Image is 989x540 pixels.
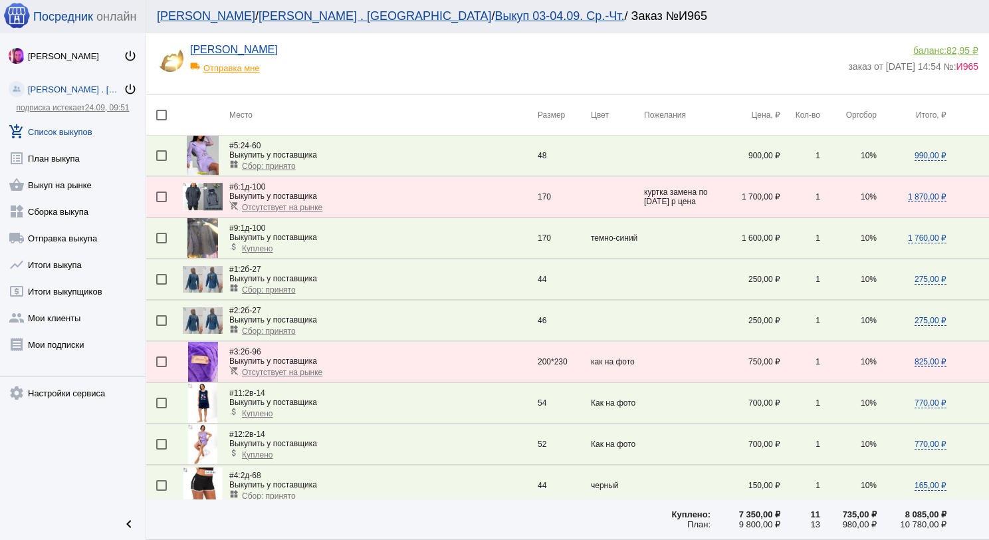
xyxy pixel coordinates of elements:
[711,95,780,136] th: Цена, ₽
[711,357,780,366] div: 750,00 ₽
[242,327,296,336] span: Сбор: принято
[9,283,25,299] mat-icon: local_atm
[780,233,820,243] div: 1
[242,162,296,171] span: Сбор: принято
[242,244,273,253] span: Куплено
[711,440,780,449] div: 700,00 ₽
[124,82,137,96] mat-icon: power_settings_new
[861,275,877,284] span: 10%
[96,10,136,24] span: онлайн
[190,44,278,55] a: [PERSON_NAME]
[242,203,322,212] span: Отсутствует на рынке
[9,124,25,140] mat-icon: add_shopping_cart
[538,233,591,243] div: 170
[229,201,239,210] mat-icon: remove_shopping_cart
[229,242,239,251] mat-icon: attach_money
[229,274,538,283] div: Выкупить у поставщика
[861,316,877,325] span: 10%
[711,316,780,325] div: 250,00 ₽
[242,491,296,501] span: Сбор: принято
[711,192,780,202] div: 1 700,00 ₽
[9,203,25,219] mat-icon: widgets
[229,95,538,136] th: Место
[494,9,624,23] a: Выкуп 03-04.09. Ср.-Чт.
[229,388,265,398] span: 2в-14
[183,266,223,293] img: eIFxnI.jpg
[121,516,137,532] mat-icon: chevron_left
[229,160,239,169] mat-icon: widgets
[9,230,25,246] mat-icon: local_shipping
[780,481,820,490] div: 1
[124,49,137,63] mat-icon: power_settings_new
[229,315,538,325] div: Выкупить у поставщика
[538,95,591,136] th: Размер
[780,151,820,160] div: 1
[780,316,820,325] div: 1
[820,95,877,136] th: Оргсбор
[188,383,218,423] img: krDzvQ.jpg
[861,357,877,366] span: 10%
[780,398,820,408] div: 1
[780,440,820,449] div: 1
[538,316,591,325] div: 46
[188,424,217,464] img: vpWm5h.jpg
[229,223,265,233] span: 1д-100
[861,192,877,202] span: 10%
[861,151,877,160] span: 10%
[9,81,25,97] img: community_200.png
[33,10,93,24] span: Посредник
[644,519,711,529] div: План:
[229,407,239,416] mat-icon: attach_money
[229,398,538,407] div: Выкупить у поставщика
[915,440,946,450] span: 770,00 ₽
[229,356,538,366] div: Выкупить у поставщика
[915,275,946,285] span: 275,00 ₽
[229,439,538,448] div: Выкупить у поставщика
[644,95,711,136] th: Пожелания
[915,151,946,161] span: 990,00 ₽
[538,357,591,366] div: 200*230
[242,368,322,377] span: Отсутствует на рынке
[9,310,25,326] mat-icon: group
[9,385,25,401] mat-icon: settings
[711,481,780,490] div: 150,00 ₽
[229,306,241,315] span: #2:
[9,257,25,273] mat-icon: show_chart
[157,9,965,23] div: / / / Заказ №И965
[229,347,241,356] span: #3:
[229,265,241,274] span: #1:
[711,233,780,243] div: 1 600,00 ₽
[591,342,644,382] td: как на фото
[157,9,255,23] a: [PERSON_NAME]
[229,325,239,334] mat-icon: widgets
[877,519,946,529] div: 10 780,00 ₽
[183,183,223,211] img: eBV10x.jpg
[187,136,218,176] img: rTZfhC.jpg
[711,509,780,519] div: 7 350,00 ₽
[591,424,644,465] td: Как на фото
[820,519,877,529] div: 980,00 ₽
[915,481,946,491] span: 165,00 ₽
[591,383,644,424] td: Как на фото
[956,61,978,72] span: И965
[229,480,538,489] div: Выкупить у поставщика
[229,141,241,150] span: #5:
[229,448,239,458] mat-icon: attach_money
[9,177,25,193] mat-icon: shopping_basket
[229,265,261,274] span: 2б-27
[915,357,946,367] span: 825,00 ₽
[229,388,245,398] span: #11:
[538,398,591,408] div: 54
[591,218,644,259] td: темно-синий
[820,509,877,519] div: 735,00 ₽
[229,233,538,242] div: Выкупить у поставщика
[780,192,820,202] div: 1
[877,95,946,136] th: Итого, ₽
[229,430,245,439] span: #12:
[229,471,261,480] span: 2д-68
[780,519,820,529] div: 13
[861,440,877,449] span: 10%
[16,103,129,112] a: подписка истекает24.09, 09:51
[644,509,711,519] div: Куплено:
[538,440,591,449] div: 52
